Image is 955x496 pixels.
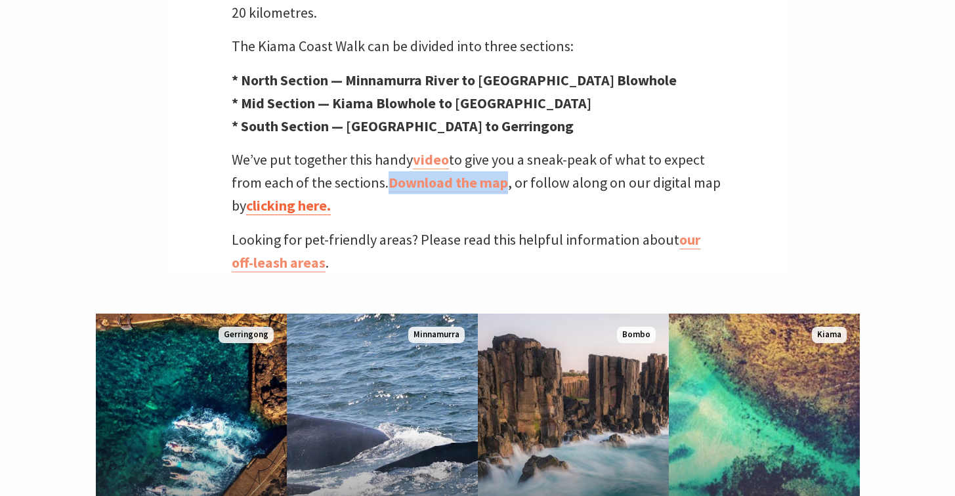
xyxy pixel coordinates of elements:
[232,228,724,274] p: Looking for pet-friendly areas? Please read this helpful information about .
[413,150,449,169] a: video
[232,230,700,272] a: our off-leash areas
[219,327,274,343] span: Gerringong
[812,327,847,343] span: Kiama
[617,327,656,343] span: Bombo
[232,35,724,58] p: The Kiama Coast Walk can be divided into three sections:
[232,117,574,135] strong: * South Section — [GEOGRAPHIC_DATA] to Gerringong
[389,173,508,192] a: Download the map
[246,196,331,215] a: clicking here.
[232,94,591,112] strong: * Mid Section — Kiama Blowhole to [GEOGRAPHIC_DATA]
[232,71,677,89] strong: * North Section — Minnamurra River to [GEOGRAPHIC_DATA] Blowhole
[232,148,724,218] p: We’ve put together this handy to give you a sneak-peak of what to expect from each of the section...
[408,327,465,343] span: Minnamurra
